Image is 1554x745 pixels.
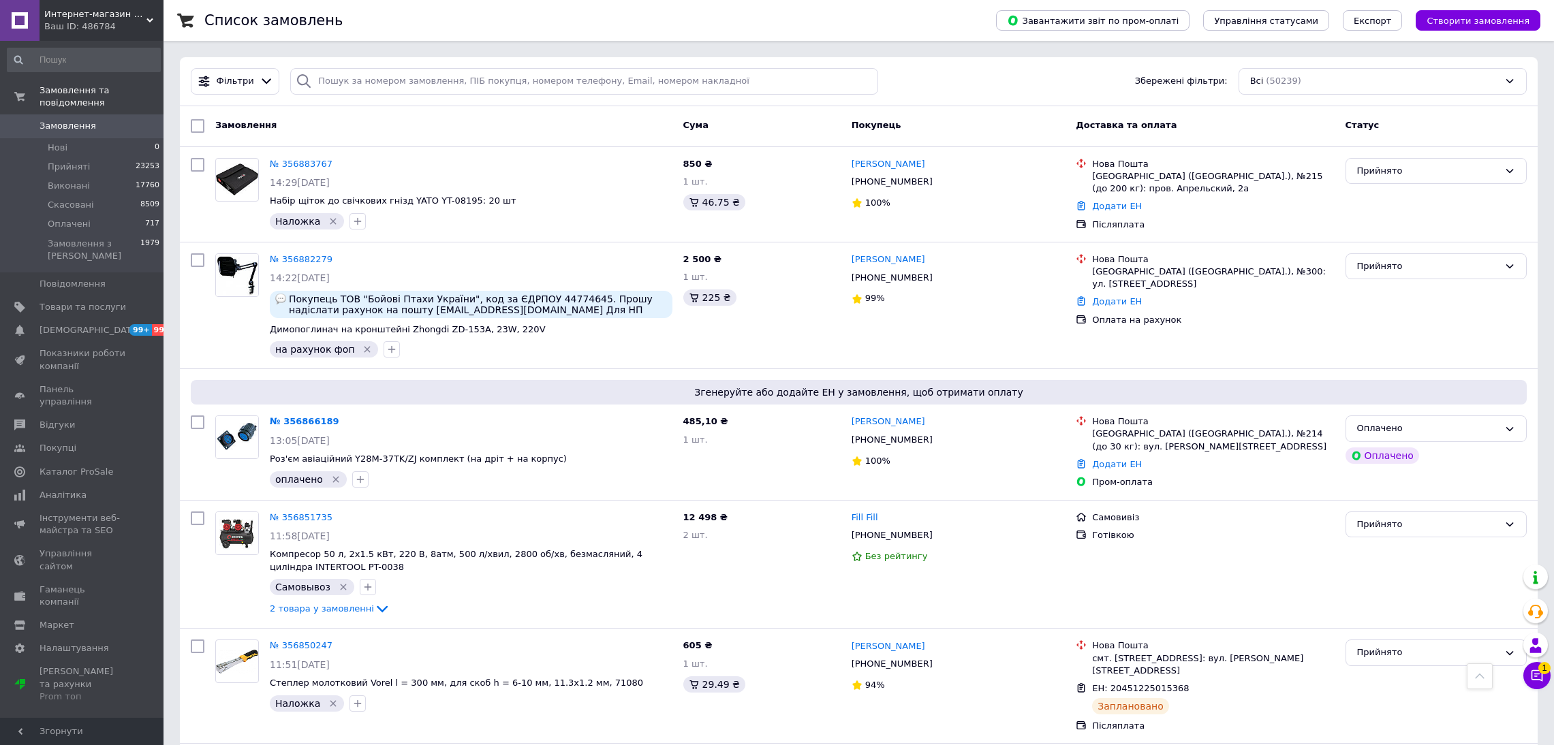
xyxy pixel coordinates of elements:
[40,691,126,703] div: Prom топ
[1092,314,1334,326] div: Оплата на рахунок
[275,582,330,592] span: Самовывоз
[40,489,87,501] span: Аналітика
[275,698,320,709] span: Наложка
[40,442,76,454] span: Покупці
[270,254,332,264] a: № 356882279
[683,289,736,306] div: 225 ₴
[40,466,113,478] span: Каталог ProSale
[683,640,713,650] span: 605 ₴
[270,549,642,572] a: Компресор 50 л, 2х1.5 кВт, 220 В, 8aтм, 500 л/хвил, 2800 об/хв, безмасляний, 4 циліндра INTERTOOL...
[1092,296,1142,306] a: Додати ЕН
[852,530,933,540] span: [PHONE_NUMBER]
[136,161,159,173] span: 23253
[216,650,258,673] img: Фото товару
[129,324,152,336] span: 99+
[683,434,708,445] span: 1 шт.
[270,272,330,283] span: 14:22[DATE]
[1092,158,1334,170] div: Нова Пошта
[683,659,708,669] span: 1 шт.
[48,161,90,173] span: Прийняті
[275,294,286,304] img: :speech_balloon:
[40,512,126,537] span: Інструменти веб-майстра та SEO
[1092,720,1334,732] div: Післяплата
[270,512,332,522] a: № 356851735
[40,324,140,336] span: [DEMOGRAPHIC_DATA]
[1092,698,1169,714] div: Заплановано
[270,454,567,464] a: Роз'єм авіаційний Y28M-37TK/ZJ комплект (на дріт + на корпус)
[270,659,330,670] span: 11:51[DATE]
[216,254,258,296] img: Фото товару
[1092,459,1142,469] a: Додати ЕН
[683,272,708,282] span: 1 шт.
[44,20,164,33] div: Ваш ID: 486784
[852,659,933,669] span: [PHONE_NUMBER]
[683,159,713,169] span: 850 ₴
[330,474,341,485] svg: Видалити мітку
[1357,518,1499,532] div: Прийнято
[683,676,745,693] div: 29.49 ₴
[40,548,126,572] span: Управління сайтом
[140,238,159,262] span: 1979
[996,10,1190,31] button: Завантажити звіт по пром-оплаті
[1538,662,1551,674] span: 1
[40,619,74,631] span: Маркет
[48,238,140,262] span: Замовлення з [PERSON_NAME]
[40,278,106,290] span: Повідомлення
[1076,120,1177,130] span: Доставка та оплата
[1135,75,1228,88] span: Збережені фільтри:
[852,176,933,187] span: [PHONE_NUMBER]
[1523,662,1551,689] button: Чат з покупцем1
[338,582,349,592] svg: Видалити мітку
[215,120,277,130] span: Замовлення
[1092,683,1189,693] span: ЕН: 20451225015368
[1357,164,1499,178] div: Прийнято
[270,678,643,688] a: Степлер молотковий Vorel l = 300 мм, для скоб h = 6-10 мм, 11.3х1.2 мм, 71080
[1214,16,1318,26] span: Управління статусами
[852,272,933,283] span: [PHONE_NUMBER]
[48,218,91,230] span: Оплачені
[1346,447,1419,464] div: Оплачено
[215,639,259,683] a: Фото товару
[1427,16,1529,26] span: Створити замовлення
[1092,476,1334,488] div: Пром-оплата
[270,324,546,334] a: Димопоглинач на кронштейні Zhongdi ZD-153A, 23W, 220V
[40,301,126,313] span: Товари та послуги
[215,253,259,297] a: Фото товару
[40,84,164,109] span: Замовлення та повідомлення
[1092,639,1334,652] div: Нова Пошта
[852,158,925,171] a: [PERSON_NAME]
[145,218,159,230] span: 717
[865,197,890,208] span: 100%
[216,512,258,554] img: Фото товару
[275,216,320,227] span: Наложка
[1354,16,1392,26] span: Експорт
[40,665,126,703] span: [PERSON_NAME] та рахунки
[215,415,259,459] a: Фото товару
[852,640,925,653] a: [PERSON_NAME]
[140,199,159,211] span: 8509
[683,530,708,540] span: 2 шт.
[270,435,330,446] span: 13:05[DATE]
[40,383,126,408] span: Панель управління
[216,163,258,195] img: Фото товару
[1092,415,1334,428] div: Нова Пошта
[328,698,339,709] svg: Видалити мітку
[155,142,159,154] span: 0
[270,159,332,169] a: № 356883767
[48,142,67,154] span: Нові
[270,530,330,541] span: 11:58[DATE]
[1007,14,1179,27] span: Завантажити звіт по пром-оплаті
[40,419,75,431] span: Відгуки
[852,120,901,130] span: Покупець
[1346,120,1380,130] span: Статус
[683,512,728,522] span: 12 498 ₴
[1092,511,1334,524] div: Самовивіз
[215,158,259,202] a: Фото товару
[7,48,161,72] input: Пошук
[44,8,146,20] span: Интернет-магазин "RADIOMART"
[270,195,516,206] span: Набір щіток до свічкових гнізд YATO YT-08195: 20 шт
[683,416,728,426] span: 485,10 ₴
